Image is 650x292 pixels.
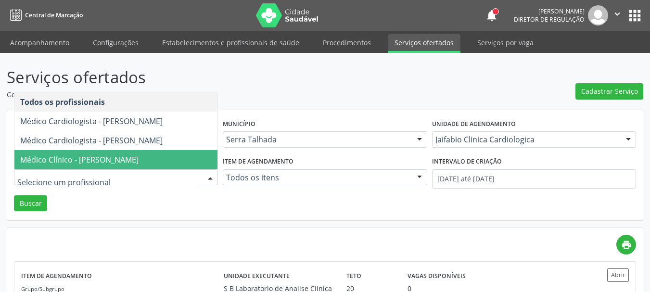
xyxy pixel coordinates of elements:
[514,7,585,15] div: [PERSON_NAME]
[514,15,585,24] span: Diretor de regulação
[408,268,466,283] label: Vagas disponíveis
[14,195,47,212] button: Buscar
[607,268,629,281] button: Abrir
[575,83,643,100] button: Cadastrar Serviço
[224,268,290,283] label: Unidade executante
[581,86,638,96] span: Cadastrar Serviço
[20,97,105,107] span: Todos os profissionais
[21,268,92,283] label: Item de agendamento
[17,173,198,192] input: Selecione um profissional
[223,154,293,169] label: Item de agendamento
[346,268,361,283] label: Teto
[3,34,76,51] a: Acompanhamento
[223,117,255,132] label: Município
[86,34,145,51] a: Configurações
[316,34,378,51] a: Procedimentos
[155,34,306,51] a: Estabelecimentos e profissionais de saúde
[20,135,163,146] span: Médico Cardiologista - [PERSON_NAME]
[20,154,139,165] span: Médico Clínico - [PERSON_NAME]
[588,5,608,25] img: img
[485,9,498,22] button: notifications
[432,117,516,132] label: Unidade de agendamento
[435,135,616,144] span: Jaifabio Clinica Cardiologica
[226,135,407,144] span: Serra Talhada
[25,11,83,19] span: Central de Marcação
[226,173,407,182] span: Todos os itens
[388,34,460,53] a: Serviços ofertados
[471,34,540,51] a: Serviços por vaga
[7,65,452,89] p: Serviços ofertados
[7,7,83,23] a: Central de Marcação
[7,89,452,100] p: Gerencie seus serviços
[616,235,636,254] a: print
[612,9,623,19] i: 
[608,5,626,25] button: 
[432,169,636,189] input: Selecione um intervalo
[626,7,643,24] button: apps
[20,116,163,127] span: Médico Cardiologista - [PERSON_NAME]
[432,154,502,169] label: Intervalo de criação
[621,240,632,250] i: print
